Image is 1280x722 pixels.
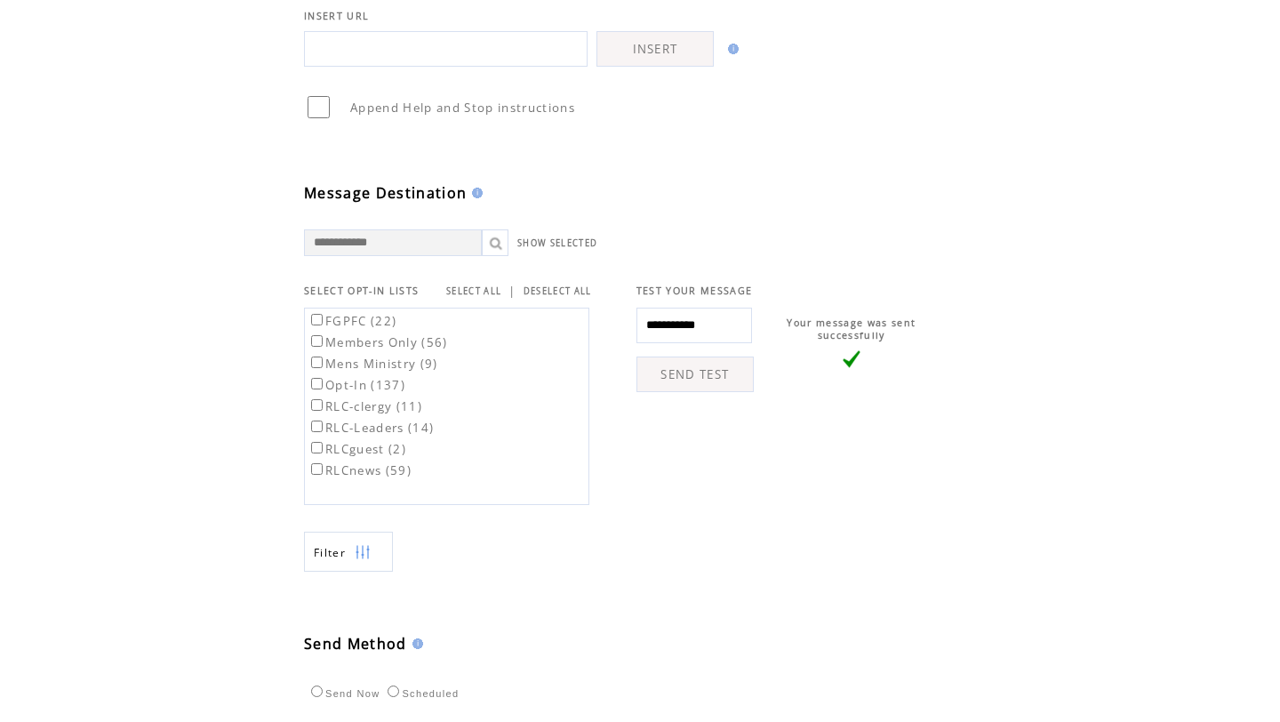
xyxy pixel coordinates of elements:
a: Filter [304,532,393,572]
span: Send Method [304,634,407,654]
input: Opt-In (137) [311,378,323,389]
img: help.gif [407,638,423,649]
input: FGPFC (22) [311,314,323,325]
img: help.gif [723,44,739,54]
span: Show filters [314,545,346,560]
span: | [508,283,516,299]
span: Append Help and Stop instructions [350,100,575,116]
label: Members Only (56) [308,334,448,350]
a: INSERT [596,31,714,67]
img: vLarge.png [843,350,860,368]
a: SHOW SELECTED [517,237,597,249]
label: RLCnews (59) [308,462,412,478]
img: help.gif [467,188,483,198]
input: RLCguest (2) [311,442,323,453]
input: RLC-clergy (11) [311,399,323,411]
a: SEND TEST [636,357,754,392]
a: DESELECT ALL [524,285,592,297]
label: RLCguest (2) [308,441,406,457]
input: Send Now [311,686,323,697]
label: Send Now [307,688,380,699]
input: Scheduled [388,686,399,697]
span: INSERT URL [304,10,369,22]
span: SELECT OPT-IN LISTS [304,285,419,297]
label: FGPFC (22) [308,313,396,329]
label: RLC-clergy (11) [308,398,422,414]
label: Mens Ministry (9) [308,356,438,372]
label: Scheduled [383,688,459,699]
span: Your message was sent successfully [787,317,916,341]
input: Members Only (56) [311,335,323,347]
label: Opt-In (137) [308,377,405,393]
input: RLC-Leaders (14) [311,421,323,432]
input: Mens Ministry (9) [311,357,323,368]
span: Message Destination [304,183,467,203]
img: filters.png [355,533,371,573]
span: TEST YOUR MESSAGE [636,285,753,297]
a: SELECT ALL [446,285,501,297]
input: RLCnews (59) [311,463,323,475]
label: RLC-Leaders (14) [308,420,434,436]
